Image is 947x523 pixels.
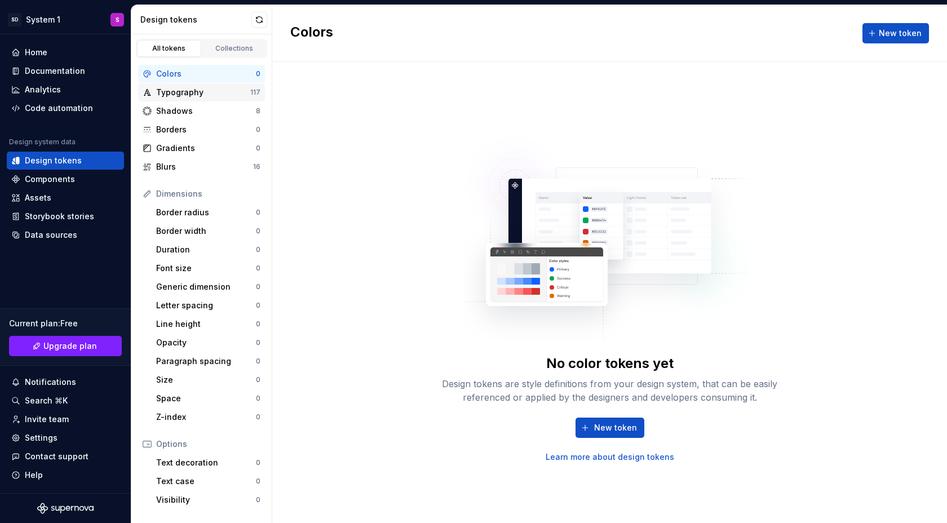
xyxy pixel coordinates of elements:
a: Borders0 [138,121,265,139]
div: Home [25,47,47,58]
div: Generic dimension [156,281,256,292]
div: Font size [156,263,256,274]
button: Contact support [7,447,124,466]
div: 0 [256,357,260,366]
a: Blurs16 [138,158,265,176]
a: Learn more about design tokens [546,451,674,463]
div: System 1 [26,14,60,25]
div: Borders [156,124,256,135]
a: Size0 [152,371,265,389]
div: 0 [256,413,260,422]
div: 0 [256,125,260,134]
div: Typography [156,87,250,98]
a: Upgrade plan [9,336,122,356]
div: Assets [25,192,51,203]
div: Notifications [25,376,76,388]
div: No color tokens yet [546,354,674,373]
a: Line height0 [152,315,265,333]
div: 16 [253,162,260,171]
div: All tokens [141,44,197,53]
div: Gradients [156,143,256,154]
span: New token [879,28,922,39]
div: 0 [256,301,260,310]
svg: Supernova Logo [37,503,94,514]
div: Blurs [156,161,253,172]
div: 0 [256,208,260,217]
div: 0 [256,69,260,78]
div: Search ⌘K [25,395,68,406]
a: Text decoration0 [152,454,265,472]
div: 117 [250,88,260,97]
div: Design system data [9,138,76,147]
h2: Colors [290,23,333,43]
a: Letter spacing0 [152,296,265,314]
a: Analytics [7,81,124,99]
div: Visibility [156,494,256,506]
div: 0 [256,282,260,291]
a: Gradients0 [138,139,265,157]
a: Home [7,43,124,61]
div: Border width [156,225,256,237]
div: Border radius [156,207,256,218]
div: Options [156,438,260,450]
div: 0 [256,144,260,153]
div: Space [156,393,256,404]
div: 0 [256,394,260,403]
div: Contact support [25,451,88,462]
div: Design tokens [25,155,82,166]
span: New token [594,422,637,433]
div: Text case [156,476,256,487]
a: Components [7,170,124,188]
div: Storybook stories [25,211,94,222]
button: SDSystem 1S [2,7,129,32]
div: Text decoration [156,457,256,468]
a: Code automation [7,99,124,117]
div: Z-index [156,411,256,423]
div: Design tokens are style definitions from your design system, that can be easily referenced or app... [430,377,790,404]
div: S [116,15,120,24]
a: Duration0 [152,241,265,259]
a: Z-index0 [152,408,265,426]
span: Upgrade plan [43,340,97,352]
div: 0 [256,245,260,254]
div: Opacity [156,337,256,348]
a: Generic dimension0 [152,278,265,296]
a: Border width0 [152,222,265,240]
div: Collections [206,44,263,53]
a: Storybook stories [7,207,124,225]
div: Documentation [25,65,85,77]
div: SD [8,13,21,26]
div: 0 [256,227,260,236]
a: Invite team [7,410,124,428]
div: 0 [256,458,260,467]
a: Colors0 [138,65,265,83]
button: Help [7,466,124,484]
div: Shadows [156,105,256,117]
a: Settings [7,429,124,447]
div: 0 [256,495,260,504]
a: Visibility0 [152,491,265,509]
a: Assets [7,189,124,207]
a: Paragraph spacing0 [152,352,265,370]
a: Documentation [7,62,124,80]
div: Design tokens [140,14,251,25]
div: Analytics [25,84,61,95]
div: Colors [156,68,256,79]
div: Help [25,469,43,481]
a: Text case0 [152,472,265,490]
a: Opacity0 [152,334,265,352]
div: Paragraph spacing [156,356,256,367]
button: Search ⌘K [7,392,124,410]
a: Space0 [152,389,265,407]
div: 0 [256,338,260,347]
div: Dimensions [156,188,260,200]
div: Size [156,374,256,385]
div: Settings [25,432,57,444]
a: Shadows8 [138,102,265,120]
div: 0 [256,320,260,329]
a: Typography117 [138,83,265,101]
a: Font size0 [152,259,265,277]
button: New token [576,418,644,438]
div: 0 [256,264,260,273]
